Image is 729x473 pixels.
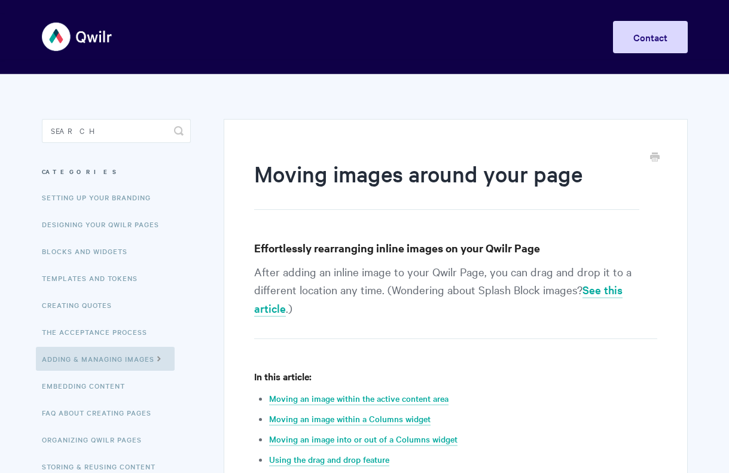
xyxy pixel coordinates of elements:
[42,428,151,451] a: Organizing Qwilr Pages
[42,239,136,263] a: Blocks and Widgets
[269,453,389,466] a: Using the drag and drop feature
[42,374,134,398] a: Embedding Content
[613,21,688,53] a: Contact
[42,161,191,182] h3: Categories
[269,433,457,446] a: Moving an image into or out of a Columns widget
[42,119,191,143] input: Search
[42,212,168,236] a: Designing Your Qwilr Pages
[36,347,175,371] a: Adding & Managing Images
[254,263,657,339] p: After adding an inline image to your Qwilr Page, you can drag and drop it to a different location...
[42,320,156,344] a: The Acceptance Process
[42,266,147,290] a: Templates and Tokens
[254,240,657,257] h3: Effortlessly rearranging inline images on your Qwilr Page
[254,158,639,210] h1: Moving images around your page
[42,401,160,425] a: FAQ About Creating Pages
[269,392,449,405] a: Moving an image within the active content area
[42,293,121,317] a: Creating Quotes
[42,14,113,59] img: Qwilr Help Center
[269,413,431,426] a: Moving an image within a Columns widget
[650,151,660,164] a: Print this Article
[42,185,160,209] a: Setting up your Branding
[254,370,312,383] strong: In this article:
